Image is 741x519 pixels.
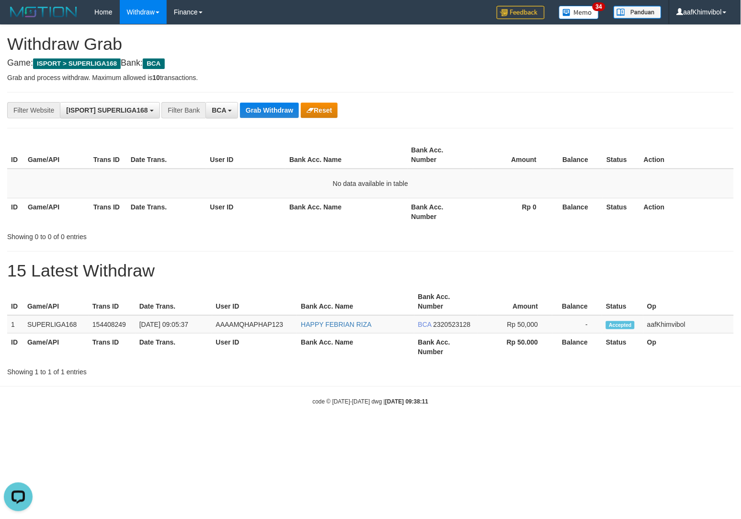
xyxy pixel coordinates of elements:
[559,6,599,19] img: Button%20Memo.svg
[473,141,551,169] th: Amount
[414,334,478,361] th: Bank Acc. Number
[7,102,60,118] div: Filter Website
[301,321,372,328] a: HAPPY FEBRIAN RIZA
[7,334,23,361] th: ID
[301,103,338,118] button: Reset
[7,169,734,198] td: No data available in table
[23,315,89,334] td: SUPERLIGA168
[643,334,734,361] th: Op
[143,58,164,69] span: BCA
[478,334,553,361] th: Rp 50.000
[408,198,473,225] th: Bank Acc. Number
[7,363,302,377] div: Showing 1 to 1 of 1 entries
[551,198,603,225] th: Balance
[385,398,428,405] strong: [DATE] 09:38:11
[418,321,432,328] span: BCA
[643,315,734,334] td: aafKhimvibol
[7,228,302,242] div: Showing 0 to 0 of 0 entries
[606,321,635,329] span: Accepted
[602,288,643,315] th: Status
[433,321,471,328] span: Copy 2320523128 to clipboard
[89,334,136,361] th: Trans ID
[7,5,80,19] img: MOTION_logo.png
[640,198,734,225] th: Action
[614,6,661,19] img: panduan.png
[602,334,643,361] th: Status
[297,288,414,315] th: Bank Acc. Name
[212,106,226,114] span: BCA
[7,315,23,334] td: 1
[552,334,602,361] th: Balance
[552,315,602,334] td: -
[640,141,734,169] th: Action
[33,58,121,69] span: ISPORT > SUPERLIGA168
[206,198,286,225] th: User ID
[136,288,212,315] th: Date Trans.
[603,198,640,225] th: Status
[285,198,408,225] th: Bank Acc. Name
[136,334,212,361] th: Date Trans.
[206,141,286,169] th: User ID
[60,102,160,118] button: [ISPORT] SUPERLIGA168
[7,288,23,315] th: ID
[478,288,553,315] th: Amount
[7,58,734,68] h4: Game: Bank:
[643,288,734,315] th: Op
[7,141,24,169] th: ID
[90,141,127,169] th: Trans ID
[127,141,206,169] th: Date Trans.
[593,2,605,11] span: 34
[7,261,734,280] h1: 15 Latest Withdraw
[408,141,473,169] th: Bank Acc. Number
[497,6,545,19] img: Feedback.jpg
[127,198,206,225] th: Date Trans.
[551,141,603,169] th: Balance
[89,288,136,315] th: Trans ID
[7,198,24,225] th: ID
[414,288,478,315] th: Bank Acc. Number
[24,141,90,169] th: Game/API
[23,334,89,361] th: Game/API
[313,398,429,405] small: code © [DATE]-[DATE] dwg |
[240,103,299,118] button: Grab Withdraw
[552,288,602,315] th: Balance
[285,141,408,169] th: Bank Acc. Name
[478,315,553,334] td: Rp 50,000
[161,102,205,118] div: Filter Bank
[152,74,160,81] strong: 10
[205,102,238,118] button: BCA
[66,106,148,114] span: [ISPORT] SUPERLIGA168
[23,288,89,315] th: Game/API
[212,315,297,334] td: AAAAMQHAPHAP123
[89,315,136,334] td: 154408249
[212,334,297,361] th: User ID
[4,4,33,33] button: Open LiveChat chat widget
[603,141,640,169] th: Status
[297,334,414,361] th: Bank Acc. Name
[7,35,734,54] h1: Withdraw Grab
[24,198,90,225] th: Game/API
[90,198,127,225] th: Trans ID
[136,315,212,334] td: [DATE] 09:05:37
[212,288,297,315] th: User ID
[473,198,551,225] th: Rp 0
[7,73,734,82] p: Grab and process withdraw. Maximum allowed is transactions.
